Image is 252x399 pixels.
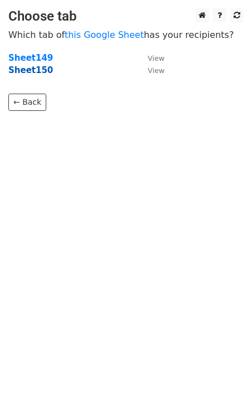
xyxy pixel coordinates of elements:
a: View [137,53,164,63]
a: this Google Sheet [65,30,144,40]
p: Which tab of has your recipients? [8,29,244,41]
small: View [148,54,164,62]
a: View [137,65,164,75]
iframe: Chat Widget [196,346,252,399]
a: ← Back [8,94,46,111]
a: Sheet149 [8,53,53,63]
a: Sheet150 [8,65,53,75]
h3: Choose tab [8,8,244,25]
small: View [148,66,164,75]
